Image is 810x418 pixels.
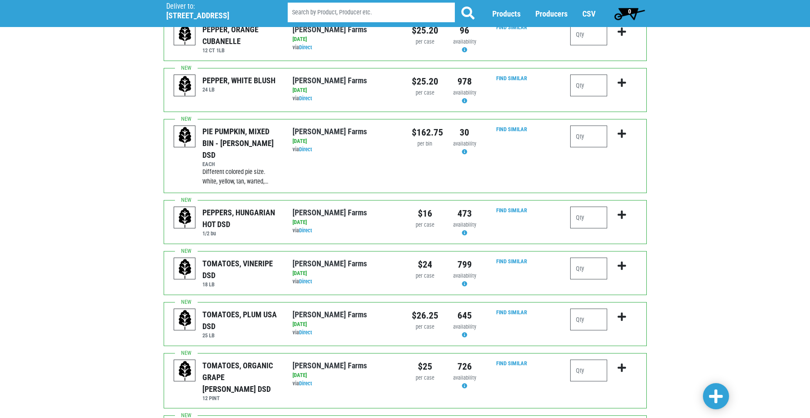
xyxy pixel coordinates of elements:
[174,75,196,97] img: placeholder-variety-43d6402dacf2d531de610a020419775a.svg
[202,47,279,54] h6: 12 CT 1LB
[292,361,367,370] a: [PERSON_NAME] Farms
[292,227,398,235] div: via
[412,140,438,148] div: per bin
[570,258,607,279] input: Qty
[496,309,527,316] a: Find Similar
[412,309,438,323] div: $26.25
[496,360,527,367] a: Find Similar
[292,380,398,388] div: via
[292,208,367,217] a: [PERSON_NAME] Farms
[496,75,527,82] a: Find Similar
[492,9,521,18] a: Products
[202,360,279,395] div: TOMATOES, ORGANIC GRAPE [PERSON_NAME] DSD
[166,2,266,11] p: Deliver to:
[496,207,527,214] a: Find Similar
[412,360,438,374] div: $25
[292,137,398,146] div: [DATE]
[292,44,398,52] div: via
[412,374,438,382] div: per case
[412,89,438,97] div: per case
[292,259,367,268] a: [PERSON_NAME] Farms
[292,127,367,136] a: [PERSON_NAME] Farms
[570,360,607,381] input: Qty
[174,24,196,46] img: placeholder-variety-43d6402dacf2d531de610a020419775a.svg
[202,75,276,86] div: PEPPER, WHITE BLUSH
[451,360,478,374] div: 726
[292,146,398,154] div: via
[412,207,438,221] div: $16
[496,126,527,133] a: Find Similar
[412,258,438,272] div: $24
[299,146,312,153] a: Direct
[202,86,276,93] h6: 24 LB
[570,24,607,45] input: Qty
[288,3,455,22] input: Search by Product, Producer etc.
[570,75,607,96] input: Qty
[202,167,279,186] div: Different colored pie size. White, yellow, tan, warted,
[453,89,476,96] span: availability
[496,24,527,31] a: Find Similar
[451,126,478,139] div: 30
[292,95,398,103] div: via
[174,309,196,331] img: placeholder-variety-43d6402dacf2d531de610a020419775a.svg
[202,281,279,288] h6: 18 LB
[451,258,478,272] div: 799
[292,25,367,34] a: [PERSON_NAME] Farms
[570,207,607,228] input: Qty
[202,126,279,161] div: PIE PUMPKIN, MIXED BIN - [PERSON_NAME] DSD
[412,75,438,88] div: $25.20
[535,9,568,18] a: Producers
[412,323,438,331] div: per case
[166,11,266,20] h5: [STREET_ADDRESS]
[174,207,196,229] img: placeholder-variety-43d6402dacf2d531de610a020419775a.svg
[202,207,279,230] div: PEPPERS, HUNGARIAN HOT DSD
[610,5,649,22] a: 0
[299,227,312,234] a: Direct
[174,360,196,382] img: placeholder-variety-43d6402dacf2d531de610a020419775a.svg
[202,395,279,401] h6: 12 PINT
[202,230,279,237] h6: 1/2 bu
[202,258,279,281] div: TOMATOES, VINERIPE DSD
[453,323,476,330] span: availability
[299,95,312,102] a: Direct
[299,44,312,51] a: Direct
[292,218,398,227] div: [DATE]
[299,329,312,336] a: Direct
[582,9,595,18] a: CSV
[299,278,312,285] a: Direct
[265,178,269,185] span: …
[174,126,196,148] img: placeholder-variety-43d6402dacf2d531de610a020419775a.svg
[496,258,527,265] a: Find Similar
[202,24,279,47] div: PEPPER, ORANGE CUBANELLE
[292,310,367,319] a: [PERSON_NAME] Farms
[412,38,438,46] div: per case
[451,309,478,323] div: 645
[453,272,476,279] span: availability
[412,221,438,229] div: per case
[292,278,398,286] div: via
[292,329,398,337] div: via
[570,126,607,147] input: Qty
[202,332,279,339] h6: 25 LB
[412,24,438,37] div: $25.20
[292,371,398,380] div: [DATE]
[570,309,607,330] input: Qty
[412,126,438,139] div: $162.75
[174,258,196,280] img: placeholder-variety-43d6402dacf2d531de610a020419775a.svg
[292,320,398,329] div: [DATE]
[292,269,398,278] div: [DATE]
[453,221,476,228] span: availability
[453,374,476,381] span: availability
[453,38,476,45] span: availability
[292,76,367,85] a: [PERSON_NAME] Farms
[292,35,398,44] div: [DATE]
[292,86,398,95] div: [DATE]
[412,272,438,280] div: per case
[202,161,279,167] h6: EACH
[299,380,312,387] a: Direct
[451,24,478,37] div: 96
[202,309,279,332] div: TOMATOES, PLUM USA DSD
[451,75,478,88] div: 978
